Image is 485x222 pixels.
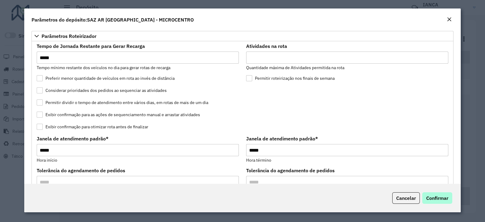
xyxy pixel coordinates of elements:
[246,157,271,163] small: Hora término
[42,34,96,39] span: Parâmetros Roteirizador
[37,124,148,130] label: Exibir confirmação para otimizar rota antes de finalizar
[37,157,57,163] small: Hora início
[32,16,194,23] h4: Parâmetros do depósito:SAZ AR [GEOGRAPHIC_DATA] - MICROCENTRO
[37,167,125,174] label: Tolerância do agendamento de pedidos
[37,99,208,106] label: Permitir dividir o tempo de atendimento entre vários dias, em rotas de mais de um dia
[396,195,416,201] span: Cancelar
[246,65,344,70] small: Quantidade máxima de Atividades permitida na rota
[445,16,453,24] button: Close
[246,167,335,174] label: Tolerância do agendamento de pedidos
[426,195,448,201] span: Confirmar
[37,135,109,142] label: Janela de atendimento padrão
[422,192,452,204] button: Confirmar
[37,75,175,82] label: Preferir menor quantidade de veículos em rota ao invés de distância
[37,112,200,118] label: Exibir confirmação para as ações de sequenciamento manual e arrastar atividades
[246,135,318,142] label: Janela de atendimento padrão
[37,65,170,70] small: Tempo mínimo restante dos veículos no dia para gerar rotas de recarga
[37,87,167,94] label: Considerar prioridades dos pedidos ao sequenciar as atividades
[392,192,420,204] button: Cancelar
[447,17,452,22] em: Fechar
[246,75,335,82] label: Permitir roteirização nos finais de semana
[246,42,287,50] label: Atividades na rota
[37,42,145,50] label: Tempo de Jornada Restante para Gerar Recarga
[32,31,453,41] a: Parâmetros Roteirizador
